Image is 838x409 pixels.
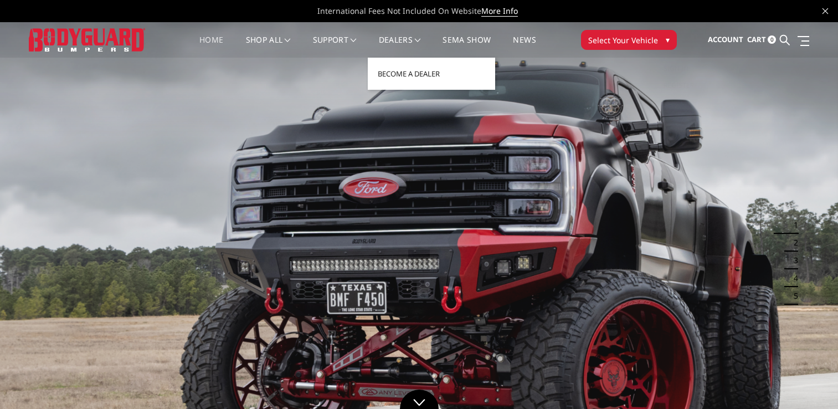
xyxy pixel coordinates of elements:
[481,6,518,17] a: More Info
[581,30,677,50] button: Select Your Vehicle
[708,25,743,55] a: Account
[246,36,291,58] a: shop all
[664,77,752,94] a: Register
[666,34,670,45] span: ▾
[787,287,798,305] button: 5 of 5
[708,34,743,44] span: Account
[787,252,798,269] button: 3 of 5
[747,25,776,55] a: Cart 0
[443,36,491,58] a: SEMA Show
[787,234,798,252] button: 2 of 5
[372,63,491,84] a: Become a Dealer
[664,64,688,73] span: Sign in
[787,216,798,234] button: 1 of 5
[199,36,223,58] a: Home
[400,390,439,409] a: Click to Down
[768,35,776,44] span: 0
[513,36,536,58] a: News
[379,36,421,58] a: Dealers
[313,36,357,58] a: Support
[664,60,752,77] a: Sign in
[588,34,658,46] span: Select Your Vehicle
[787,269,798,287] button: 4 of 5
[29,28,145,51] img: BODYGUARD BUMPERS
[664,80,694,90] span: Register
[747,34,766,44] span: Cart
